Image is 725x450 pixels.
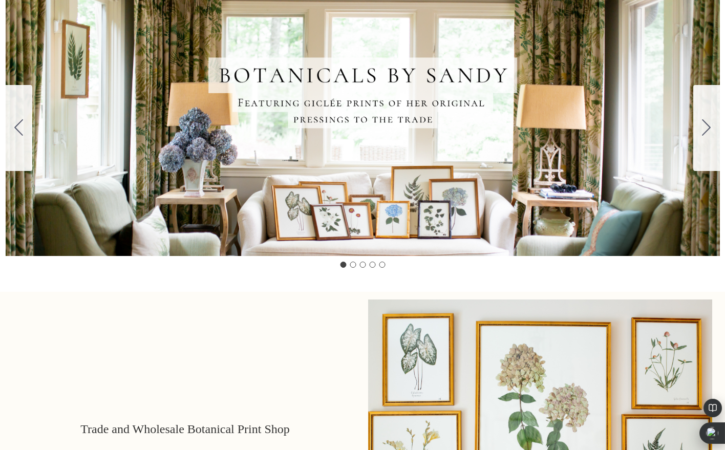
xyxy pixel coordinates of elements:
[693,85,720,171] button: Go to slide 2
[379,262,385,268] button: Go to slide 5
[6,85,32,171] button: Go to slide 5
[359,262,366,268] button: Go to slide 3
[80,420,290,438] p: Trade and Wholesale Botanical Print Shop
[350,262,356,268] button: Go to slide 2
[340,262,346,268] button: Go to slide 1
[369,262,375,268] button: Go to slide 4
